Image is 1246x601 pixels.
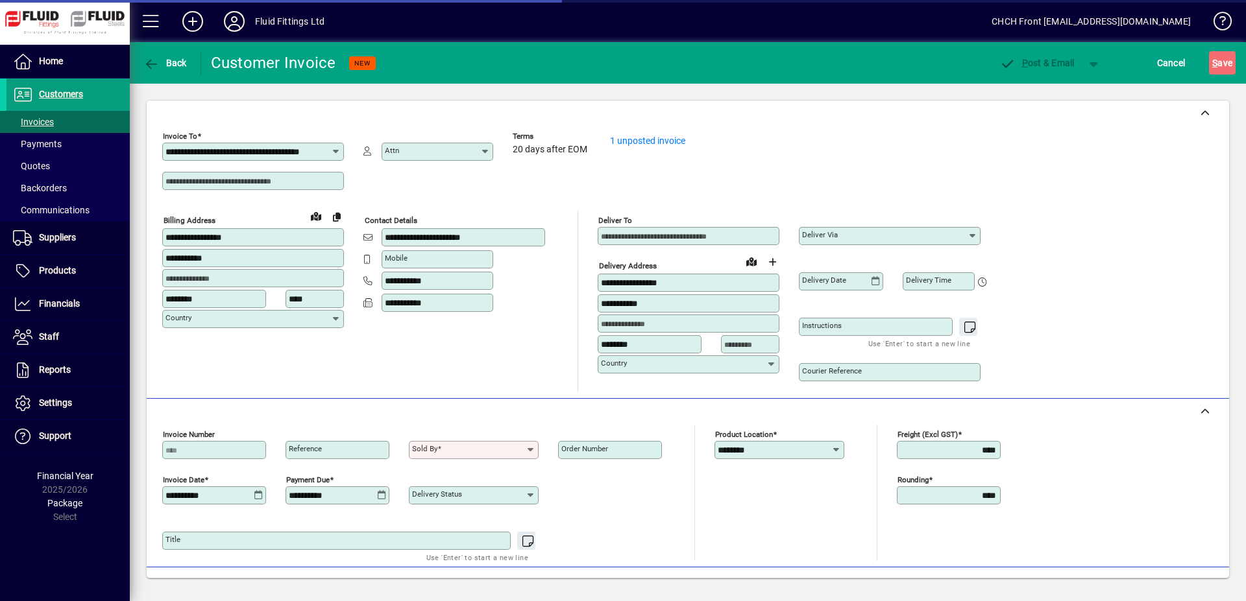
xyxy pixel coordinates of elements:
[140,51,190,75] button: Back
[898,475,929,484] mat-label: Rounding
[39,89,83,99] span: Customers
[741,251,762,272] a: View on map
[214,10,255,33] button: Profile
[326,206,347,227] button: Copy to Delivery address
[165,313,191,322] mat-label: Country
[778,574,855,597] button: Product History
[992,11,1191,32] div: CHCH Front [EMAIL_ADDRESS][DOMAIN_NAME]
[426,550,528,565] mat-hint: Use 'Enter' to start a new line
[39,397,72,408] span: Settings
[286,475,330,484] mat-label: Payment due
[783,575,849,596] span: Product History
[993,51,1081,75] button: Post & Email
[802,366,862,375] mat-label: Courier Reference
[39,331,59,342] span: Staff
[1154,51,1189,75] button: Cancel
[6,177,130,199] a: Backorders
[143,58,187,68] span: Back
[255,11,324,32] div: Fluid Fittings Ltd
[1204,3,1230,45] a: Knowledge Base
[802,276,846,285] mat-label: Delivery date
[37,471,93,481] span: Financial Year
[762,252,783,272] button: Choose address
[354,59,371,67] span: NEW
[898,430,958,439] mat-label: Freight (excl GST)
[1212,58,1217,68] span: S
[13,161,50,171] span: Quotes
[6,199,130,221] a: Communications
[385,146,399,155] mat-label: Attn
[39,298,80,309] span: Financials
[289,444,322,453] mat-label: Reference
[39,56,63,66] span: Home
[610,136,685,146] a: 1 unposted invoice
[172,10,214,33] button: Add
[598,216,632,225] mat-label: Deliver To
[868,336,970,351] mat-hint: Use 'Enter' to start a new line
[13,205,90,215] span: Communications
[802,230,838,239] mat-label: Deliver via
[1141,575,1193,596] span: Product
[561,444,608,453] mat-label: Order number
[601,359,627,368] mat-label: Country
[6,133,130,155] a: Payments
[165,535,180,544] mat-label: Title
[6,354,130,386] a: Reports
[1157,53,1186,73] span: Cancel
[163,475,204,484] mat-label: Invoice date
[39,430,71,441] span: Support
[1212,53,1232,73] span: ave
[306,206,326,226] a: View on map
[6,255,130,287] a: Products
[999,58,1075,68] span: ost & Email
[513,145,587,155] span: 20 days after EOM
[513,132,591,141] span: Terms
[13,117,54,127] span: Invoices
[6,222,130,254] a: Suppliers
[715,430,773,439] mat-label: Product location
[6,420,130,453] a: Support
[6,321,130,353] a: Staff
[39,265,76,276] span: Products
[39,364,71,375] span: Reports
[802,321,842,330] mat-label: Instructions
[6,155,130,177] a: Quotes
[39,232,76,242] span: Suppliers
[6,111,130,133] a: Invoices
[13,139,62,149] span: Payments
[412,489,462,499] mat-label: Delivery status
[1022,58,1028,68] span: P
[6,288,130,320] a: Financials
[412,444,437,453] mat-label: Sold by
[1209,51,1236,75] button: Save
[13,183,67,193] span: Backorders
[163,132,197,141] mat-label: Invoice To
[6,45,130,78] a: Home
[211,53,336,73] div: Customer Invoice
[6,387,130,419] a: Settings
[130,51,201,75] app-page-header-button: Back
[906,276,951,285] mat-label: Delivery time
[1134,574,1200,597] button: Product
[47,498,82,508] span: Package
[163,430,215,439] mat-label: Invoice number
[385,253,408,263] mat-label: Mobile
